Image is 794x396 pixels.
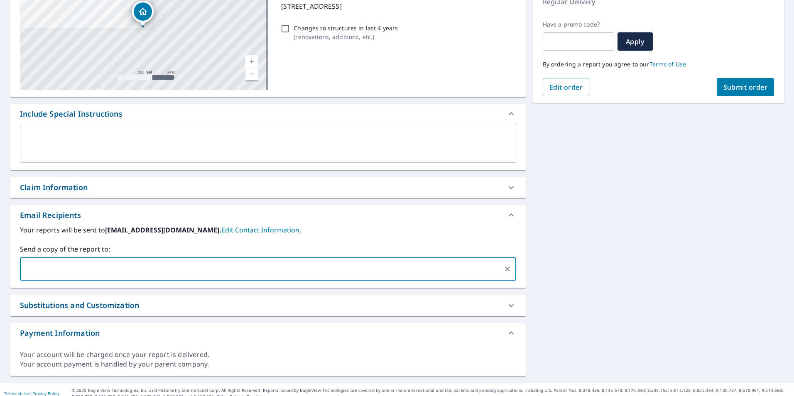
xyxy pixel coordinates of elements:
label: Send a copy of the report to: [20,244,516,254]
div: Include Special Instructions [10,104,526,124]
button: Edit order [543,78,590,96]
a: Current Level 17, Zoom Out [245,68,258,80]
div: Claim Information [20,182,88,193]
label: Have a promo code? [543,21,614,28]
div: Your account will be charged once your report is delivered. [20,350,516,359]
span: Edit order [549,83,583,92]
p: ( renovations, additions, etc. ) [294,32,398,41]
button: Submit order [717,78,774,96]
div: Your account payment is handled by your parent company. [20,359,516,369]
div: Email Recipients [20,210,81,221]
div: Payment Information [10,323,526,343]
div: Email Recipients [10,205,526,225]
label: Your reports will be sent to [20,225,516,235]
div: Payment Information [20,328,100,339]
div: Substitutions and Customization [10,295,526,316]
a: Current Level 17, Zoom In [245,55,258,68]
p: Changes to structures in last 4 years [294,24,398,32]
div: Include Special Instructions [20,108,123,120]
span: Apply [624,37,646,46]
span: Submit order [723,83,768,92]
p: | [4,391,59,396]
p: [STREET_ADDRESS] [281,1,512,11]
div: Substitutions and Customization [20,300,139,311]
a: EditContactInfo [221,225,301,235]
div: Dropped pin, building 1, Residential property, 13902 Oleander Dr SW Cumberland, MD 21502 [132,1,154,27]
button: Apply [618,32,653,51]
div: Claim Information [10,177,526,198]
b: [EMAIL_ADDRESS][DOMAIN_NAME]. [105,225,221,235]
button: Clear [502,263,513,275]
p: By ordering a report you agree to our [543,61,774,68]
a: Terms of Use [649,60,686,68]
